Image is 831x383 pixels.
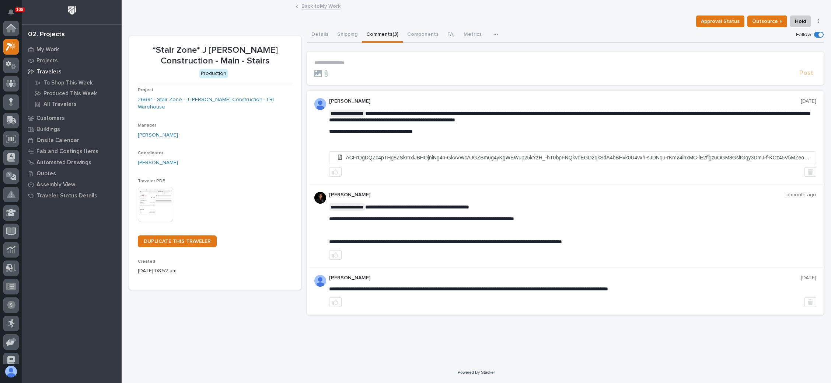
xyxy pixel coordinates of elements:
img: AOh14GhUnP333BqRmXh-vZ-TpYZQaFVsuOFmGre8SRZf2A=s96-c [314,275,326,287]
p: Buildings [36,126,60,133]
p: Fab and Coatings Items [36,148,98,155]
a: Onsite Calendar [22,135,122,146]
button: like this post [329,167,342,177]
span: Traveler PDF [138,179,165,183]
a: Buildings [22,124,122,135]
a: Produced This Week [28,88,122,99]
p: [PERSON_NAME] [329,98,801,104]
span: Project [138,88,153,92]
a: Projects [22,55,122,66]
p: My Work [36,46,59,53]
button: Comments (3) [362,27,403,43]
p: Travelers [36,69,62,75]
img: AOh14GhUnP333BqRmXh-vZ-TpYZQaFVsuOFmGre8SRZf2A=s96-c [314,98,326,110]
button: FAI [443,27,459,43]
p: 108 [16,7,24,12]
p: Follow [796,32,811,38]
p: Assembly View [36,182,75,188]
a: Assembly View [22,179,122,190]
p: [PERSON_NAME] [329,192,786,198]
p: *Stair Zone* J [PERSON_NAME] Construction - Main - Stairs [138,45,292,66]
button: Delete post [804,167,816,177]
a: Automated Drawings [22,157,122,168]
a: Customers [22,113,122,124]
p: Produced This Week [43,90,97,97]
span: Manager [138,123,156,128]
span: Hold [795,17,806,26]
a: [PERSON_NAME] [138,131,178,139]
button: Post [796,69,816,77]
a: ACFrOgDQZc4pTHg8ZSkrnxiJBHOjniNg4n-GkvVWcAJGZBm6g4yKgWEWup25kYzH_-hT0bpFNQkvdEGD2qkSdA4bBHvk0U4vx... [329,152,816,164]
p: a month ago [786,192,816,198]
a: Back toMy Work [301,1,341,10]
a: 26691 - Stair Zone - J [PERSON_NAME] Construction - LRI Warehouse [138,96,292,111]
a: Travelers [22,66,122,77]
p: Quotes [36,170,56,177]
a: Fab and Coatings Items [22,146,122,157]
div: 02. Projects [28,31,65,39]
span: Post [799,69,813,77]
span: Outsource ↑ [752,17,782,26]
button: like this post [329,250,342,260]
button: Shipping [333,27,362,43]
button: Notifications [3,4,19,20]
button: Metrics [459,27,486,43]
span: Created [138,259,155,264]
a: All Travelers [28,99,122,109]
a: Powered By Stacker [458,370,495,375]
p: Customers [36,115,65,122]
button: Components [403,27,443,43]
a: To Shop This Week [28,77,122,88]
img: Workspace Logo [65,4,79,17]
p: Onsite Calendar [36,137,79,144]
button: Details [307,27,333,43]
button: Approval Status [696,15,744,27]
button: Hold [790,15,811,27]
p: Projects [36,58,58,64]
div: Production [199,69,228,78]
a: Quotes [22,168,122,179]
span: DUPLICATE THIS TRAVELER [144,239,211,244]
a: Traveler Status Details [22,190,122,201]
p: All Travelers [43,101,77,108]
div: Notifications108 [9,9,19,21]
p: [DATE] 08:52 am [138,267,292,275]
p: [DATE] [801,98,816,104]
a: My Work [22,44,122,55]
p: To Shop This Week [43,80,93,86]
p: [DATE] [801,275,816,281]
p: Traveler Status Details [36,193,97,199]
span: Approval Status [701,17,740,26]
button: Outsource ↑ [747,15,787,27]
button: like this post [329,297,342,307]
a: [PERSON_NAME] [138,159,178,167]
p: Automated Drawings [36,159,91,166]
img: 1cuUYOxSRWZudHgABrOC [314,192,326,204]
span: Coordinator [138,151,163,155]
button: Delete post [804,297,816,307]
p: [PERSON_NAME] [329,275,801,281]
button: users-avatar [3,364,19,379]
a: DUPLICATE THIS TRAVELER [138,235,217,247]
